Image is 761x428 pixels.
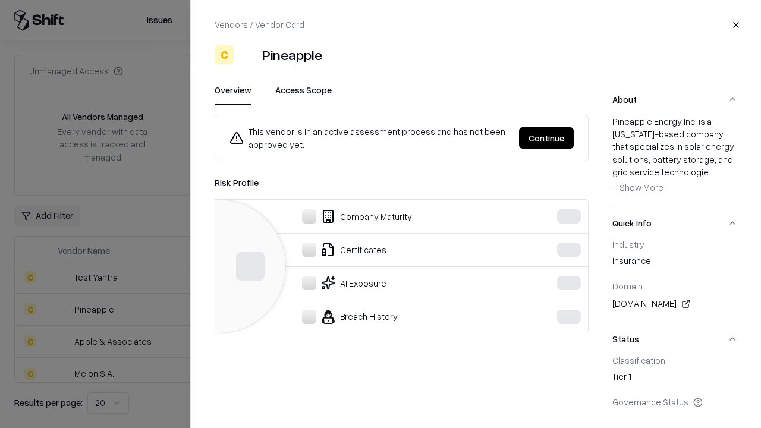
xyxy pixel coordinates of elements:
[215,18,304,31] p: Vendors / Vendor Card
[262,45,322,64] div: Pineapple
[612,115,737,207] div: About
[229,125,510,151] div: This vendor is in an active assessment process and has not been approved yet.
[612,239,737,250] div: Industry
[612,370,737,387] div: Tier 1
[709,166,714,177] span: ...
[238,45,257,64] img: Pineapple
[612,182,663,193] span: + Show More
[612,323,737,355] button: Status
[519,127,574,149] button: Continue
[612,254,737,271] div: insurance
[225,209,521,224] div: Company Maturity
[215,175,589,190] div: Risk Profile
[275,84,332,105] button: Access Scope
[612,84,737,115] button: About
[215,84,251,105] button: Overview
[225,310,521,324] div: Breach History
[612,239,737,323] div: Quick Info
[612,396,737,407] div: Governance Status
[612,207,737,239] button: Quick Info
[225,276,521,290] div: AI Exposure
[612,178,663,197] button: + Show More
[612,355,737,366] div: Classification
[612,297,737,311] div: [DOMAIN_NAME]
[612,281,737,291] div: Domain
[612,115,737,197] div: Pineapple Energy Inc. is a [US_STATE]-based company that specializes in solar energy solutions, b...
[225,243,521,257] div: Certificates
[215,45,234,64] div: C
